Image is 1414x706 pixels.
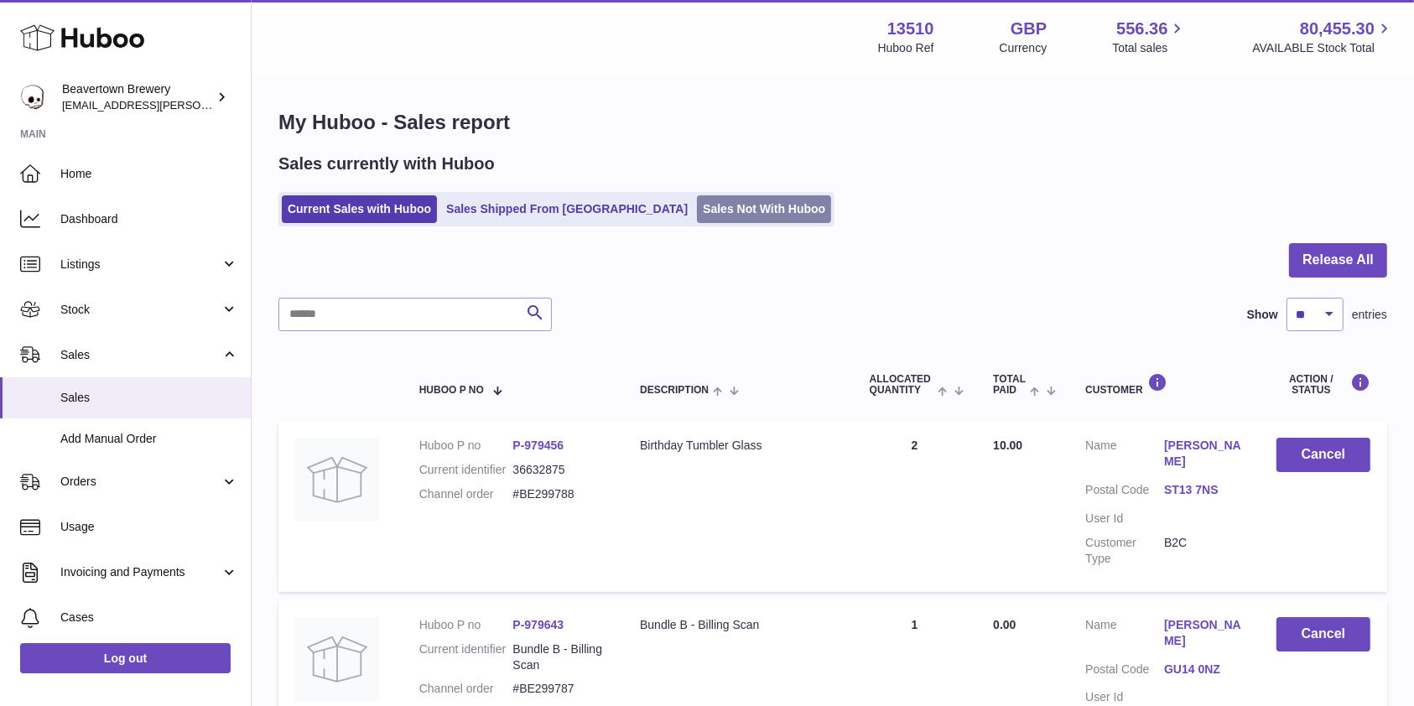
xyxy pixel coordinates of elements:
[1164,617,1243,649] a: [PERSON_NAME]
[1116,18,1167,40] span: 556.36
[60,347,221,363] span: Sales
[1276,438,1370,472] button: Cancel
[1011,18,1047,40] strong: GBP
[1085,617,1164,653] dt: Name
[278,109,1387,136] h1: My Huboo - Sales report
[1276,617,1370,651] button: Cancel
[60,257,221,273] span: Listings
[60,302,221,318] span: Stock
[1300,18,1375,40] span: 80,455.30
[640,617,836,633] div: Bundle B - Billing Scan
[419,438,513,454] dt: Huboo P no
[993,374,1026,396] span: Total paid
[878,40,934,56] div: Huboo Ref
[60,474,221,490] span: Orders
[295,438,379,522] img: no-photo.jpg
[1352,307,1387,323] span: entries
[60,610,238,626] span: Cases
[512,462,606,478] dd: 36632875
[1289,243,1387,278] button: Release All
[512,681,606,697] dd: #BE299787
[62,81,213,113] div: Beavertown Brewery
[1085,511,1164,527] dt: User Id
[419,462,513,478] dt: Current identifier
[278,153,495,175] h2: Sales currently with Huboo
[60,519,238,535] span: Usage
[1164,535,1243,567] dd: B2C
[870,374,933,396] span: ALLOCATED Quantity
[1085,373,1243,396] div: Customer
[419,617,513,633] dt: Huboo P no
[697,195,831,223] a: Sales Not With Huboo
[60,166,238,182] span: Home
[1085,438,1164,474] dt: Name
[1164,438,1243,470] a: [PERSON_NAME]
[20,643,231,673] a: Log out
[993,439,1022,452] span: 10.00
[1247,307,1278,323] label: Show
[1112,18,1187,56] a: 556.36 Total sales
[640,385,709,396] span: Description
[295,617,379,701] img: no-photo.jpg
[1085,535,1164,567] dt: Customer Type
[62,98,336,112] span: [EMAIL_ADDRESS][PERSON_NAME][DOMAIN_NAME]
[993,618,1016,631] span: 0.00
[1276,373,1370,396] div: Action / Status
[419,486,513,502] dt: Channel order
[20,85,45,110] img: kit.lowe@beavertownbrewery.co.uk
[60,211,238,227] span: Dashboard
[512,618,564,631] a: P-979643
[60,431,238,447] span: Add Manual Order
[1085,482,1164,502] dt: Postal Code
[419,681,513,697] dt: Channel order
[640,438,836,454] div: Birthday Tumbler Glass
[1164,482,1243,498] a: ST13 7NS
[512,439,564,452] a: P-979456
[60,390,238,406] span: Sales
[1252,18,1394,56] a: 80,455.30 AVAILABLE Stock Total
[1252,40,1394,56] span: AVAILABLE Stock Total
[440,195,694,223] a: Sales Shipped From [GEOGRAPHIC_DATA]
[512,641,606,673] dd: Bundle B - Billing Scan
[419,385,484,396] span: Huboo P no
[887,18,934,40] strong: 13510
[1164,662,1243,677] a: GU14 0NZ
[282,195,437,223] a: Current Sales with Huboo
[1000,40,1048,56] div: Currency
[1085,662,1164,682] dt: Postal Code
[60,564,221,580] span: Invoicing and Payments
[419,641,513,673] dt: Current identifier
[1112,40,1187,56] span: Total sales
[1085,689,1164,705] dt: User Id
[512,486,606,502] dd: #BE299788
[853,421,977,591] td: 2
